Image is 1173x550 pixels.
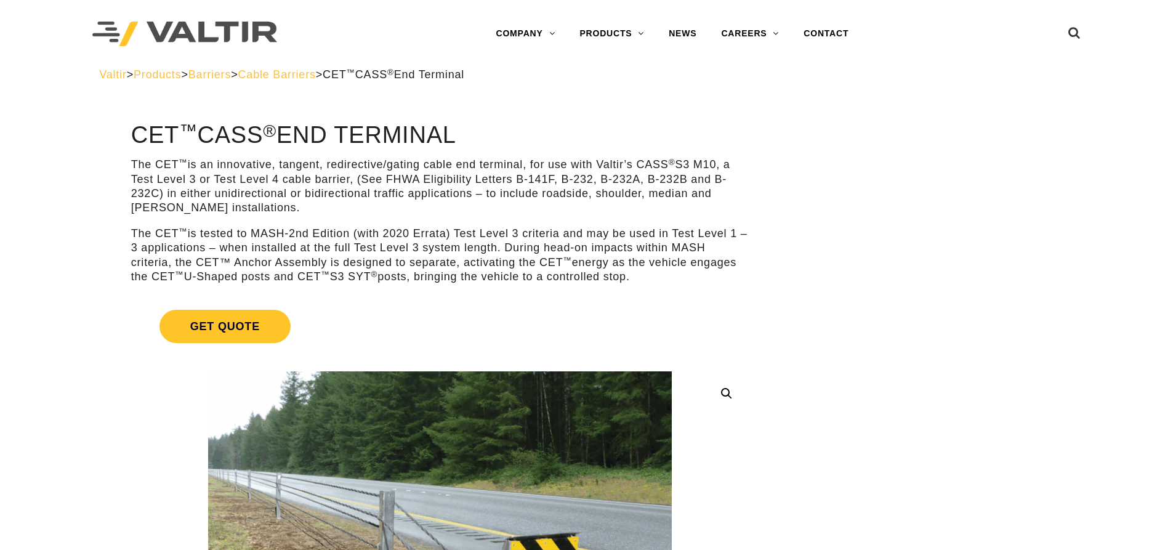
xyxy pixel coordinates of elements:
[92,22,277,47] img: Valtir
[791,22,861,46] a: CONTACT
[483,22,567,46] a: COMPANY
[188,68,231,81] a: Barriers
[134,68,181,81] a: Products
[159,310,291,343] span: Get Quote
[131,123,749,148] h1: CET CASS End Terminal
[346,68,355,77] sup: ™
[563,256,571,265] sup: ™
[179,121,197,140] sup: ™
[179,227,187,236] sup: ™
[131,227,749,285] p: The CET is tested to MASH-2nd Edition (with 2020 Errata) Test Level 3 criteria and may be used in...
[669,158,675,167] sup: ®
[387,68,394,77] sup: ®
[371,270,378,279] sup: ®
[99,68,126,81] a: Valtir
[567,22,656,46] a: PRODUCTS
[99,68,1074,82] div: > > > >
[131,158,749,216] p: The CET is an innovative, tangent, redirective/gating cable end terminal, for use with Valtir’s C...
[323,68,464,81] span: CET CASS End Terminal
[709,22,791,46] a: CAREERS
[179,158,187,167] sup: ™
[131,295,749,358] a: Get Quote
[321,270,329,279] sup: ™
[238,68,316,81] a: Cable Barriers
[175,270,183,279] sup: ™
[656,22,709,46] a: NEWS
[263,121,276,140] sup: ®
